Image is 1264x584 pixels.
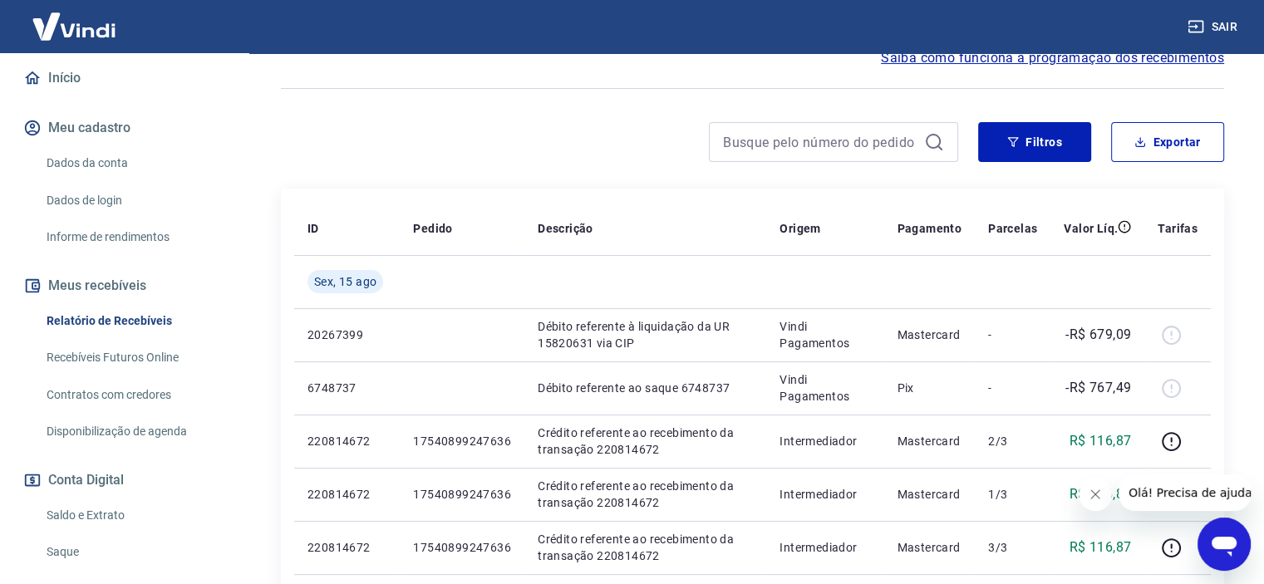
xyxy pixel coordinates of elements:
a: Relatório de Recebíveis [40,304,229,338]
p: R$ 116,87 [1070,484,1132,504]
iframe: Botão para abrir a janela de mensagens [1198,518,1251,571]
p: 17540899247636 [413,539,511,556]
a: Disponibilização de agenda [40,415,229,449]
a: Contratos com credores [40,378,229,412]
p: ID [307,220,319,237]
a: Saldo e Extrato [40,498,229,532]
p: Pagamento [897,220,962,237]
a: Saiba como funciona a programação dos recebimentos [881,48,1224,68]
p: 220814672 [307,539,386,556]
p: Mastercard [897,326,962,343]
p: 6748737 [307,380,386,396]
a: Dados de login [40,184,229,218]
p: Intermediador [780,433,870,449]
p: 3/3 [988,539,1037,556]
p: Mastercard [897,539,962,556]
p: Valor Líq. [1064,220,1118,237]
span: Olá! Precisa de ajuda? [10,12,140,25]
p: Intermediador [780,539,870,556]
p: - [988,326,1037,343]
button: Sair [1184,12,1244,42]
p: 220814672 [307,433,386,449]
p: Intermediador [780,486,870,503]
p: 2/3 [988,433,1037,449]
iframe: Mensagem da empresa [1119,474,1251,511]
button: Meu cadastro [20,110,229,146]
span: Sex, 15 ago [314,273,376,290]
p: Parcelas [988,220,1037,237]
p: Descrição [538,220,593,237]
p: 20267399 [307,326,386,343]
p: 220814672 [307,486,386,503]
button: Filtros [978,122,1091,162]
p: 17540899247636 [413,433,511,449]
input: Busque pelo número do pedido [723,130,917,155]
a: Saque [40,535,229,569]
button: Meus recebíveis [20,267,229,304]
p: R$ 116,87 [1070,537,1132,557]
a: Início [20,60,229,96]
p: Débito referente à liquidação da UR 15820631 via CIP [538,318,753,351]
p: Crédito referente ao recebimento da transação 220814672 [538,425,753,458]
p: Vindi Pagamentos [780,318,870,351]
p: Pix [897,380,962,396]
p: Origem [780,220,820,237]
p: - [988,380,1037,396]
p: 1/3 [988,486,1037,503]
p: Vindi Pagamentos [780,371,870,405]
a: Informe de rendimentos [40,220,229,254]
a: Recebíveis Futuros Online [40,341,229,375]
p: Débito referente ao saque 6748737 [538,380,753,396]
button: Exportar [1111,122,1224,162]
p: Pedido [413,220,452,237]
img: Vindi [20,1,128,52]
p: -R$ 767,49 [1065,378,1131,398]
p: Tarifas [1158,220,1198,237]
p: R$ 116,87 [1070,431,1132,451]
p: Crédito referente ao recebimento da transação 220814672 [538,531,753,564]
p: 17540899247636 [413,486,511,503]
iframe: Fechar mensagem [1079,478,1112,511]
p: Crédito referente ao recebimento da transação 220814672 [538,478,753,511]
a: Dados da conta [40,146,229,180]
button: Conta Digital [20,462,229,498]
p: Mastercard [897,433,962,449]
p: -R$ 679,09 [1065,325,1131,345]
p: Mastercard [897,486,962,503]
